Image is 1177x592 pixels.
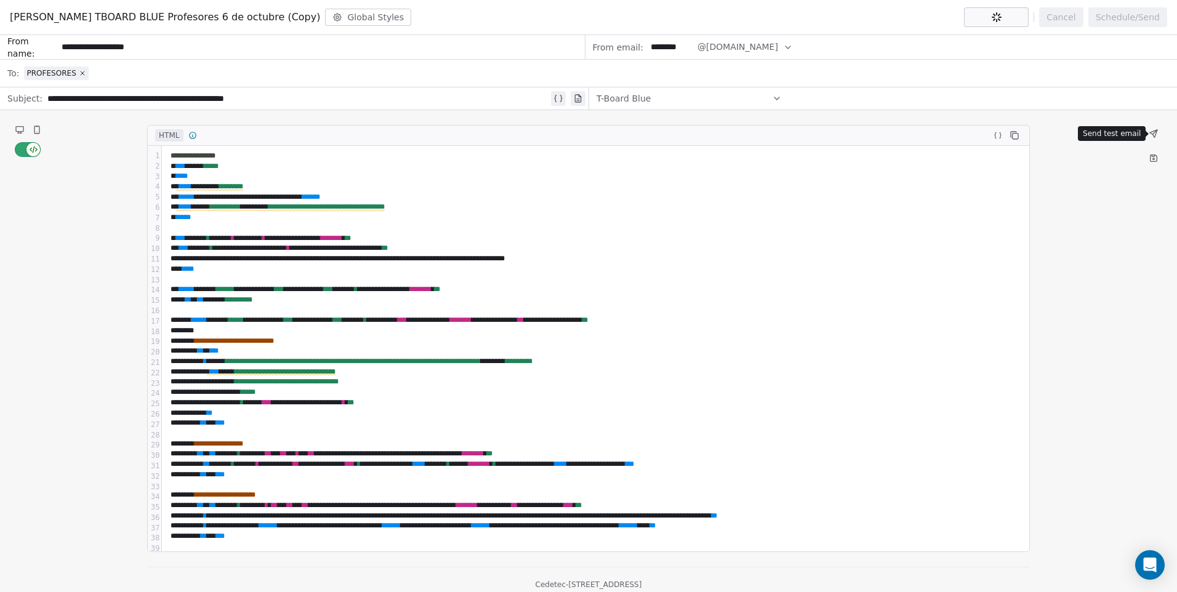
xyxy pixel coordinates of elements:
[148,461,161,471] div: 31
[148,223,161,234] div: 8
[148,450,161,461] div: 30
[148,430,161,441] div: 28
[1135,550,1165,580] div: Open Intercom Messenger
[148,275,161,286] div: 13
[148,337,161,347] div: 19
[148,523,161,534] div: 37
[7,92,42,108] span: Subject:
[148,316,161,327] div: 17
[148,440,161,450] div: 29
[148,482,161,492] div: 33
[1083,129,1141,138] p: Send test email
[7,35,57,60] span: From name:
[593,41,643,54] span: From email:
[148,182,161,192] div: 4
[10,10,320,25] span: [PERSON_NAME] TBOARD BLUE Profesores 6 de octubre (Copy)
[148,265,161,275] div: 12
[7,67,19,79] span: To:
[148,513,161,523] div: 36
[148,285,161,295] div: 14
[148,502,161,513] div: 35
[148,388,161,399] div: 24
[1039,7,1083,27] button: Cancel
[148,192,161,202] div: 5
[148,543,161,554] div: 39
[148,471,161,482] div: 32
[148,358,161,368] div: 21
[148,492,161,502] div: 34
[148,172,161,182] div: 3
[1088,7,1167,27] button: Schedule/Send
[148,368,161,378] div: 22
[148,244,161,254] div: 10
[26,68,76,78] span: PROFESORES
[148,233,161,244] div: 9
[148,202,161,213] div: 6
[148,151,161,161] div: 1
[697,41,778,54] span: @[DOMAIN_NAME]
[148,161,161,172] div: 2
[148,409,161,420] div: 26
[148,399,161,409] div: 25
[325,9,411,26] button: Global Styles
[148,533,161,543] div: 38
[148,254,161,265] div: 11
[148,306,161,316] div: 16
[148,420,161,430] div: 27
[597,92,651,105] span: T-Board Blue
[148,347,161,358] div: 20
[148,213,161,223] div: 7
[148,327,161,337] div: 18
[148,378,161,389] div: 23
[148,295,161,306] div: 15
[155,129,183,142] span: HTML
